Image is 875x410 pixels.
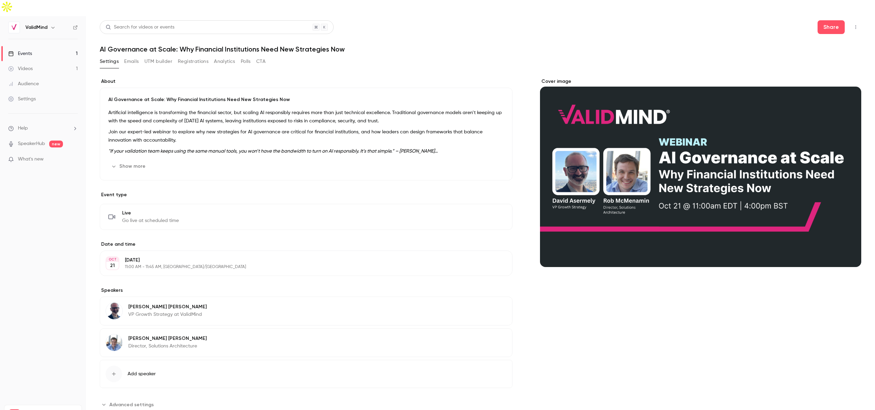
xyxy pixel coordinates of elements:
[100,287,512,294] label: Speakers
[214,56,235,67] button: Analytics
[100,328,512,357] div: Rob McMenamin[PERSON_NAME] [PERSON_NAME]Director, Solutions Architecture
[128,311,207,318] p: VP Growth Strategy at ValidMind
[18,156,44,163] span: What's new
[108,149,438,154] em: "If your validation team keeps using the same manual tools, you won’t have the bandwidth to turn ...
[8,80,39,87] div: Audience
[100,399,512,410] section: Advanced settings
[125,257,476,264] p: [DATE]
[128,303,207,310] p: [PERSON_NAME] [PERSON_NAME]
[108,96,504,103] p: AI Governance at Scale: Why Financial Institutions Need New Strategies Now
[18,125,28,132] span: Help
[108,161,150,172] button: Show more
[256,56,266,67] button: CTA
[106,24,174,31] div: Search for videos or events
[8,96,36,102] div: Settings
[8,125,78,132] li: help-dropdown-opener
[100,297,512,325] div: David Asermely[PERSON_NAME] [PERSON_NAME]VP Growth Strategy at ValidMind
[128,370,156,377] span: Add speaker
[106,257,119,262] div: OCT
[69,156,78,163] iframe: Noticeable Trigger
[106,334,122,351] img: Rob McMenamin
[540,78,861,267] section: Cover image
[122,210,179,217] span: Live
[178,56,208,67] button: Registrations
[8,65,33,72] div: Videos
[100,399,158,410] button: Advanced settings
[128,335,207,342] p: [PERSON_NAME] [PERSON_NAME]
[128,343,207,350] p: Director, Solutions Architecture
[108,109,504,125] p: Artificial intelligence is transforming the financial sector, but scaling AI responsibly requires...
[110,262,115,269] p: 21
[18,140,45,147] a: SpeakerHub
[8,50,32,57] div: Events
[106,303,122,319] img: David Asermely
[9,22,20,33] img: ValidMind
[100,78,512,85] label: About
[100,45,861,53] h1: AI Governance at Scale: Why Financial Institutions Need New Strategies Now
[25,24,47,31] h6: ValidMind
[100,241,512,248] label: Date and time
[144,56,172,67] button: UTM builder
[124,56,139,67] button: Emails
[241,56,251,67] button: Polls
[109,401,154,408] span: Advanced settings
[100,360,512,388] button: Add speaker
[49,141,63,147] span: new
[100,191,512,198] p: Event type
[122,217,179,224] span: Go live at scheduled time
[125,264,476,270] p: 11:00 AM - 11:45 AM, [GEOGRAPHIC_DATA]/[GEOGRAPHIC_DATA]
[540,78,861,85] label: Cover image
[818,20,845,34] button: Share
[100,56,119,67] button: Settings
[108,128,504,144] p: Join our expert-led webinar to explore why new strategies for AI governance are critical for fina...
